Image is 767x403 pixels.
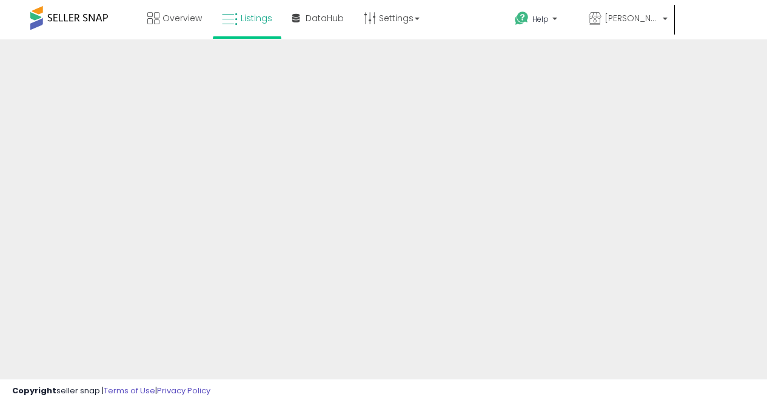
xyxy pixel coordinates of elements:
[306,12,344,24] span: DataHub
[157,385,210,396] a: Privacy Policy
[12,385,210,397] div: seller snap | |
[514,11,529,26] i: Get Help
[505,2,578,39] a: Help
[12,385,56,396] strong: Copyright
[605,12,659,24] span: [PERSON_NAME] Online Stores
[162,12,202,24] span: Overview
[532,14,549,24] span: Help
[241,12,272,24] span: Listings
[104,385,155,396] a: Terms of Use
